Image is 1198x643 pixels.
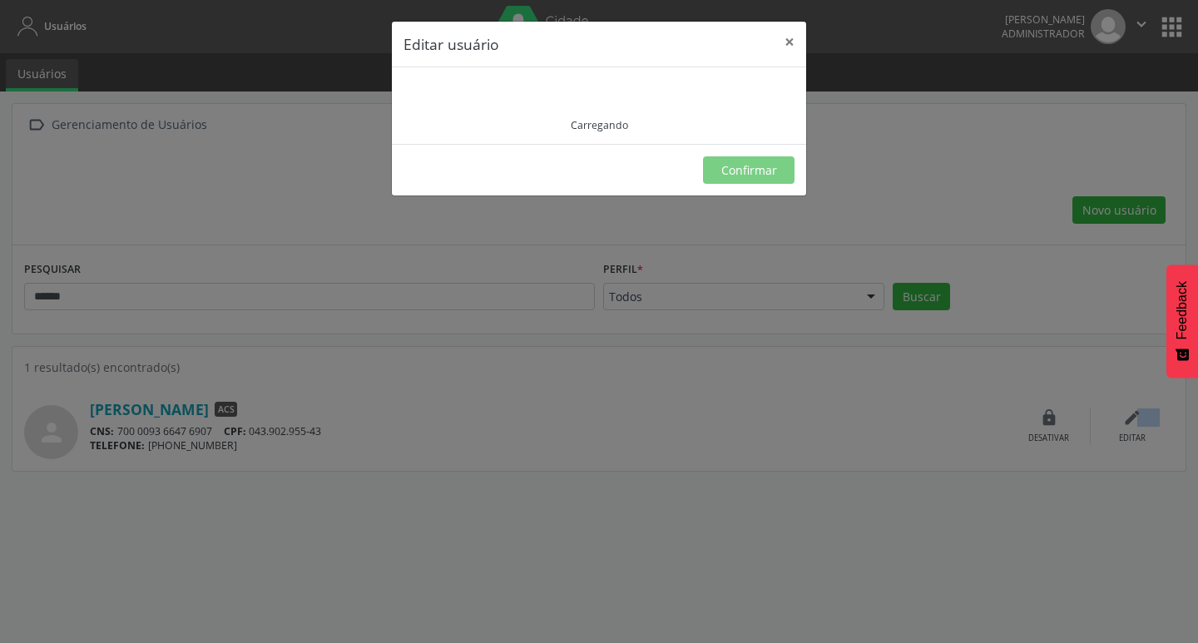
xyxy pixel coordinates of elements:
[403,33,499,55] h5: Editar usuário
[571,118,628,132] div: Carregando
[703,156,795,185] button: Confirmar
[1166,265,1198,378] button: Feedback - Mostrar pesquisa
[721,162,777,178] span: Confirmar
[1175,281,1190,339] span: Feedback
[773,22,806,62] button: Close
